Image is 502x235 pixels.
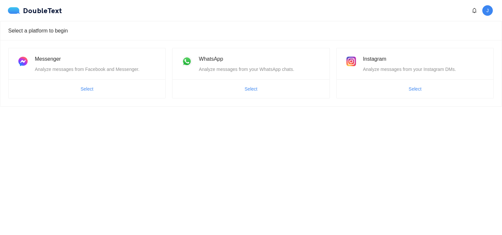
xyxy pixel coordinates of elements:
[8,21,494,40] div: Select a platform to begin
[363,66,486,73] div: Analyze messages from your Instagram DMs.
[75,84,99,94] button: Select
[35,66,157,73] div: Analyze messages from Facebook and Messenger.
[35,55,157,63] div: Messenger
[172,48,330,98] a: WhatsAppAnalyze messages from your WhatsApp chats.Select
[199,56,223,62] span: WhatsApp
[403,84,427,94] button: Select
[8,48,166,98] a: MessengerAnalyze messages from Facebook and Messenger.Select
[80,85,93,93] span: Select
[487,5,489,16] span: J
[363,56,386,62] span: Instagram
[336,48,494,98] a: InstagramAnalyze messages from your Instagram DMs.Select
[16,55,30,68] img: messenger.png
[8,7,23,14] img: logo
[8,7,62,14] a: logoDoubleText
[245,85,258,93] span: Select
[240,84,263,94] button: Select
[345,55,358,68] img: instagram.png
[180,55,194,68] img: whatsapp.png
[469,5,480,16] button: bell
[409,85,422,93] span: Select
[8,7,62,14] div: DoubleText
[199,66,321,73] div: Analyze messages from your WhatsApp chats.
[469,8,479,13] span: bell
